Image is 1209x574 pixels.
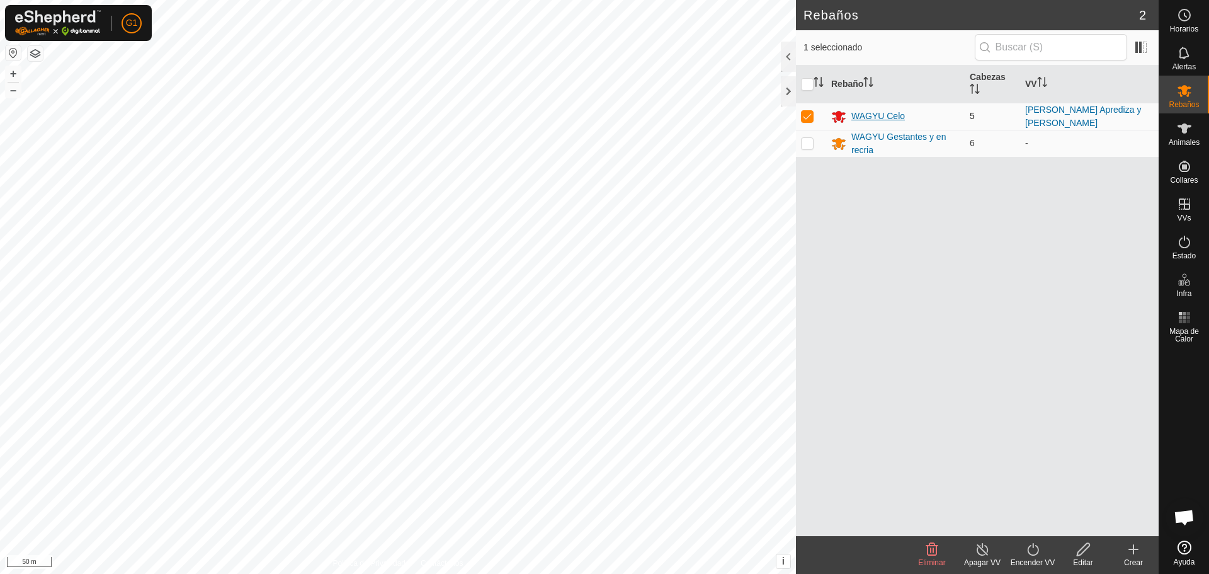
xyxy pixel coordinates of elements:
[918,558,945,567] span: Eliminar
[782,556,785,566] span: i
[1177,214,1191,222] span: VVs
[814,79,824,89] p-sorticon: Activar para ordenar
[1169,139,1200,146] span: Animales
[1170,176,1198,184] span: Collares
[1162,328,1206,343] span: Mapa de Calor
[1169,101,1199,108] span: Rebaños
[421,558,463,569] a: Contáctenos
[1020,130,1159,157] td: -
[803,41,975,54] span: 1 seleccionado
[6,83,21,98] button: –
[126,16,138,30] span: G1
[6,45,21,60] button: Restablecer Mapa
[1025,105,1141,128] a: [PERSON_NAME] Aprediza y [PERSON_NAME]
[965,66,1020,103] th: Cabezas
[1170,25,1198,33] span: Horarios
[970,86,980,96] p-sorticon: Activar para ordenar
[1037,79,1047,89] p-sorticon: Activar para ordenar
[1108,557,1159,568] div: Crear
[970,111,975,121] span: 5
[28,46,43,61] button: Capas del Mapa
[333,558,406,569] a: Política de Privacidad
[1159,536,1209,571] a: Ayuda
[1166,498,1203,536] a: Chat abierto
[957,557,1007,568] div: Apagar VV
[1020,66,1159,103] th: VV
[1174,558,1195,566] span: Ayuda
[1058,557,1108,568] div: Editar
[851,110,905,123] div: WAGYU Celo
[1172,252,1196,260] span: Estado
[975,34,1127,60] input: Buscar (S)
[1172,63,1196,71] span: Alertas
[851,130,960,157] div: WAGYU Gestantes y en recria
[826,66,965,103] th: Rebaño
[1007,557,1058,568] div: Encender VV
[1139,6,1146,25] span: 2
[970,138,975,148] span: 6
[6,66,21,81] button: +
[1176,290,1191,297] span: Infra
[776,554,790,568] button: i
[15,10,101,36] img: Logo Gallagher
[803,8,1139,23] h2: Rebaños
[863,79,873,89] p-sorticon: Activar para ordenar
